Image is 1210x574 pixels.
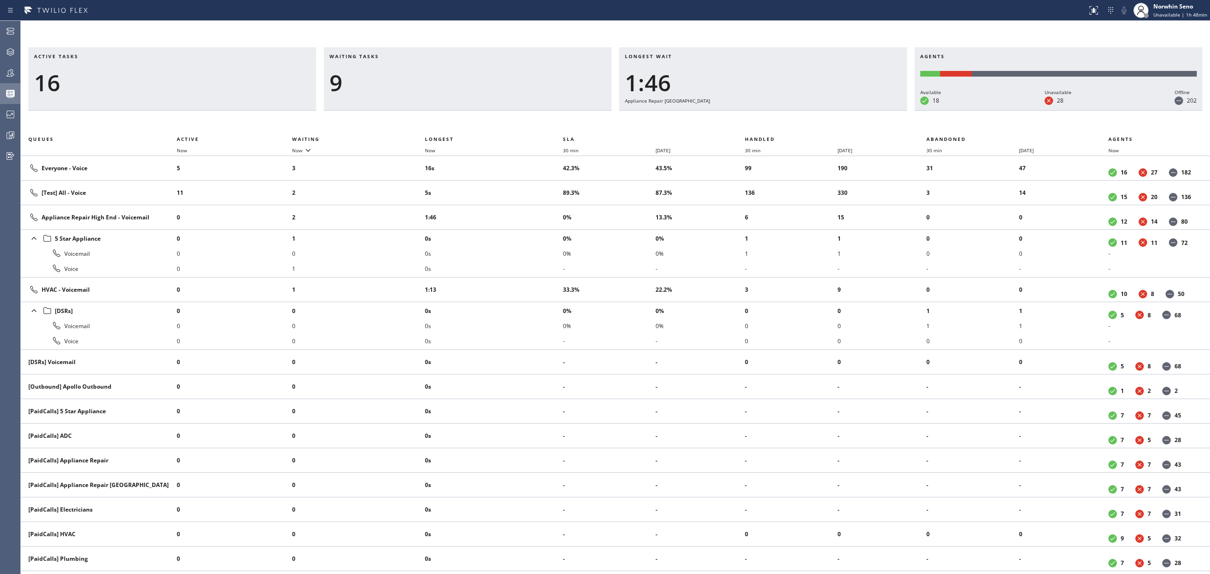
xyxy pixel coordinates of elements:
[1019,161,1108,176] li: 47
[1019,453,1108,468] li: -
[745,355,838,370] li: 0
[563,147,579,154] span: 30 min
[745,502,838,517] li: -
[292,502,425,517] li: 0
[933,96,939,104] dd: 18
[1162,461,1171,469] dt: Offline
[1139,193,1147,201] dt: Unavailable
[28,358,169,366] div: [DSRs] Voicemail
[177,379,292,394] li: 0
[425,453,563,468] li: 0s
[425,502,563,517] li: 0s
[656,147,670,154] span: [DATE]
[656,379,745,394] li: -
[1019,379,1108,394] li: -
[1019,333,1108,348] li: 0
[838,527,927,542] li: 0
[1045,96,1053,105] dt: Unavailable
[28,304,169,317] div: [DSRs]
[292,303,425,318] li: 0
[563,478,656,493] li: -
[1121,510,1124,518] dd: 7
[1019,478,1108,493] li: -
[1121,311,1124,319] dd: 5
[745,379,838,394] li: -
[1153,2,1207,10] div: Norwhin Seno
[625,53,672,60] span: Longest wait
[1139,290,1147,298] dt: Unavailable
[28,284,169,296] div: HVAC - Voicemail
[1108,168,1117,177] dt: Available
[28,505,169,513] div: [PaidCalls] Electricians
[1181,217,1188,226] dd: 80
[926,261,1019,276] li: -
[1181,168,1191,176] dd: 182
[1108,485,1117,494] dt: Available
[34,53,78,60] span: Active tasks
[28,232,169,245] div: 5 Star Appliance
[177,333,292,348] li: 0
[563,282,656,297] li: 33.3%
[745,161,838,176] li: 99
[656,478,745,493] li: -
[1108,246,1199,261] li: -
[1162,387,1171,395] dt: Offline
[1121,411,1124,419] dd: 7
[1139,217,1147,226] dt: Unavailable
[1108,193,1117,201] dt: Available
[425,333,563,348] li: 0s
[1135,485,1144,494] dt: Unavailable
[656,161,745,176] li: 43.5%
[177,231,292,246] li: 0
[926,282,1019,297] li: 0
[656,404,745,419] li: -
[28,212,169,223] div: Appliance Repair High End - Voicemail
[28,481,169,489] div: [PaidCalls] Appliance Repair [GEOGRAPHIC_DATA]
[1139,238,1147,247] dt: Unavailable
[425,261,563,276] li: 0s
[1121,193,1127,201] dd: 15
[1175,96,1183,105] dt: Offline
[926,210,1019,225] li: 0
[656,261,745,276] li: -
[28,163,169,174] div: Everyone - Voice
[28,407,169,415] div: [PaidCalls] 5 Star Appliance
[329,53,379,60] span: Waiting tasks
[292,185,425,200] li: 2
[563,453,656,468] li: -
[926,404,1019,419] li: -
[1148,311,1151,319] dd: 8
[838,404,927,419] li: -
[838,231,927,246] li: 1
[656,453,745,468] li: -
[1148,485,1151,493] dd: 7
[425,147,435,154] span: Now
[745,261,838,276] li: -
[926,185,1019,200] li: 3
[1151,168,1158,176] dd: 27
[1162,362,1171,371] dt: Offline
[1175,436,1181,444] dd: 28
[425,379,563,394] li: 0s
[656,318,745,333] li: 0%
[28,383,169,391] div: [Outbound] Apollo Outbound
[1162,510,1171,518] dt: Offline
[920,96,929,105] dt: Available
[745,185,838,200] li: 136
[292,453,425,468] li: 0
[838,453,927,468] li: -
[745,147,761,154] span: 30 min
[1121,239,1127,247] dd: 11
[926,428,1019,444] li: -
[656,231,745,246] li: 0%
[1148,510,1151,518] dd: 7
[425,210,563,225] li: 1:46
[1121,362,1124,370] dd: 5
[838,502,927,517] li: -
[1148,461,1151,469] dd: 7
[656,428,745,444] li: -
[625,96,901,105] div: Appliance Repair [GEOGRAPHIC_DATA]
[1135,362,1144,371] dt: Unavailable
[1057,96,1063,104] dd: 28
[1148,436,1151,444] dd: 5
